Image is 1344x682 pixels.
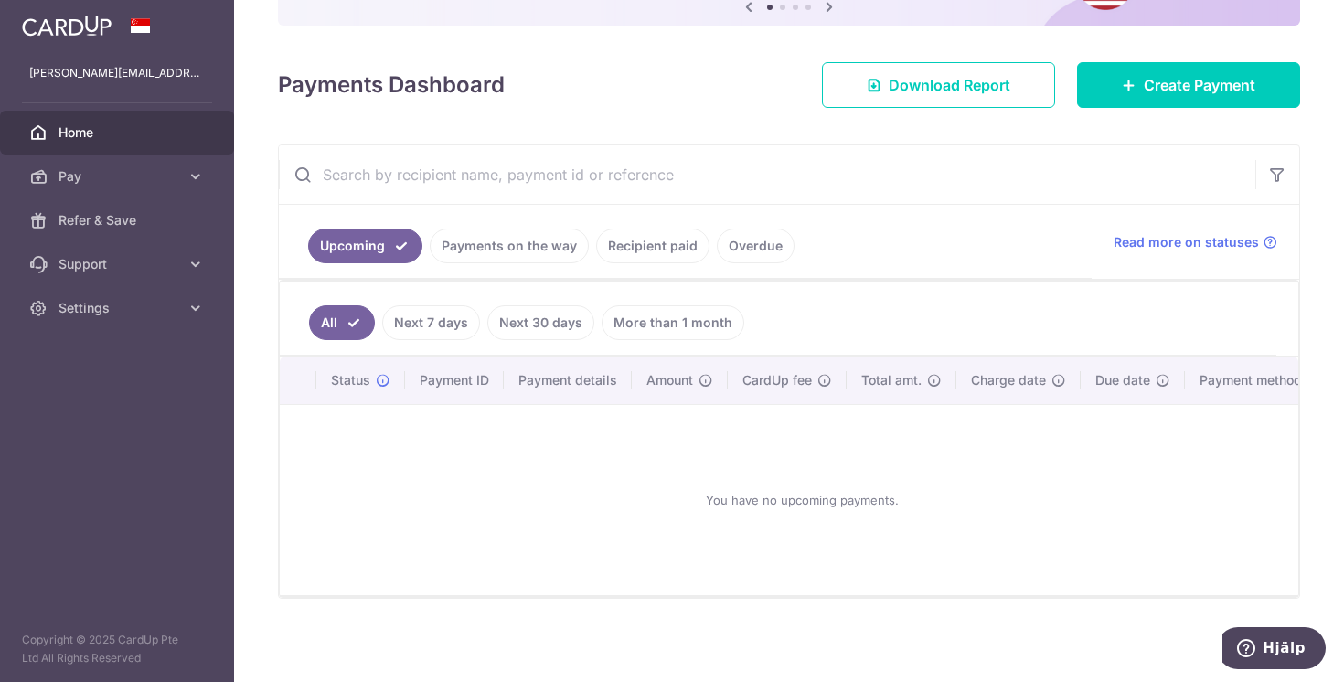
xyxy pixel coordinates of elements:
[889,74,1010,96] span: Download Report
[1185,357,1324,404] th: Payment method
[1095,371,1150,389] span: Due date
[430,229,589,263] a: Payments on the way
[59,123,179,142] span: Home
[1077,62,1300,108] a: Create Payment
[331,371,370,389] span: Status
[1114,233,1259,251] span: Read more on statuses
[29,64,205,82] p: [PERSON_NAME][EMAIL_ADDRESS][DOMAIN_NAME]
[309,305,375,340] a: All
[59,255,179,273] span: Support
[308,229,422,263] a: Upcoming
[382,305,480,340] a: Next 7 days
[59,299,179,317] span: Settings
[717,229,795,263] a: Overdue
[302,420,1302,581] div: You have no upcoming payments.
[279,145,1255,204] input: Search by recipient name, payment id or reference
[822,62,1055,108] a: Download Report
[278,69,505,101] h4: Payments Dashboard
[22,15,112,37] img: CardUp
[1114,233,1277,251] a: Read more on statuses
[504,357,632,404] th: Payment details
[646,371,693,389] span: Amount
[971,371,1046,389] span: Charge date
[59,167,179,186] span: Pay
[861,371,922,389] span: Total amt.
[742,371,812,389] span: CardUp fee
[59,211,179,229] span: Refer & Save
[596,229,709,263] a: Recipient paid
[1222,627,1326,673] iframe: Öppnar en widget där du kan hitta mer information
[602,305,744,340] a: More than 1 month
[487,305,594,340] a: Next 30 days
[1144,74,1255,96] span: Create Payment
[405,357,504,404] th: Payment ID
